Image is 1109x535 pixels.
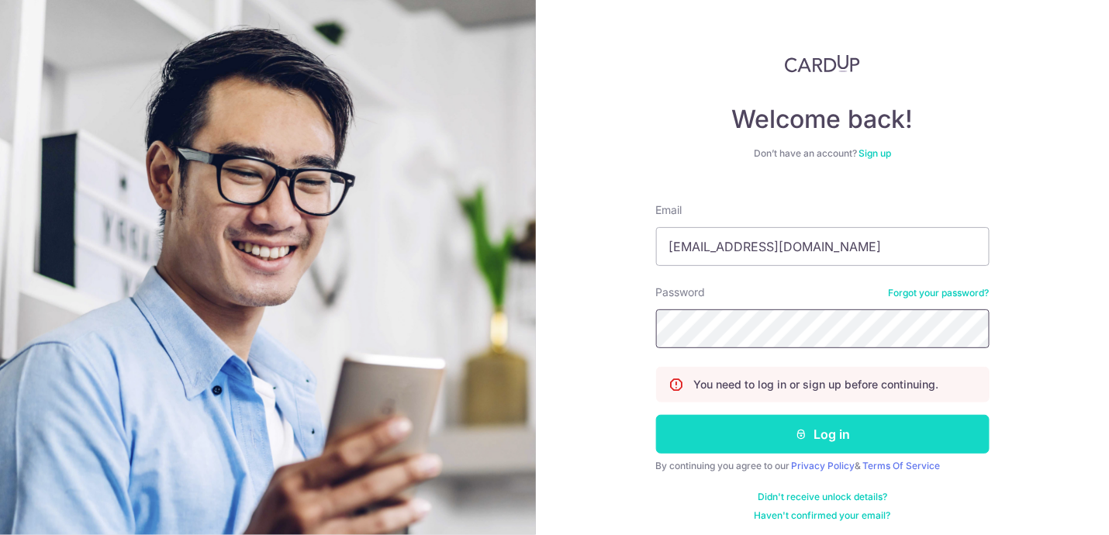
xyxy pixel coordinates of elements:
button: Log in [656,415,990,454]
div: By continuing you agree to our & [656,460,990,472]
a: Sign up [859,147,891,159]
label: Password [656,285,706,300]
div: Don’t have an account? [656,147,990,160]
a: Privacy Policy [792,460,855,471]
p: You need to log in or sign up before continuing. [694,377,939,392]
img: CardUp Logo [785,54,861,73]
a: Terms Of Service [863,460,941,471]
input: Enter your Email [656,227,990,266]
label: Email [656,202,682,218]
a: Didn't receive unlock details? [758,491,887,503]
a: Haven't confirmed your email? [755,509,891,522]
a: Forgot your password? [889,287,990,299]
h4: Welcome back! [656,104,990,135]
